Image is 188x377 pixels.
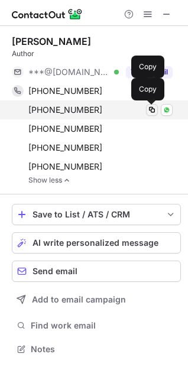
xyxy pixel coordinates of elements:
[32,295,126,304] span: Add to email campaign
[12,341,181,357] button: Notes
[12,204,181,225] button: save-profile-one-click
[12,232,181,253] button: AI write personalized message
[28,142,102,153] span: [PHONE_NUMBER]
[31,320,176,331] span: Find work email
[163,106,170,113] img: Whatsapp
[33,238,158,248] span: AI write personalized message
[28,105,102,115] span: [PHONE_NUMBER]
[31,344,176,355] span: Notes
[63,176,70,184] img: -
[28,176,181,184] a: Show less
[28,67,110,77] span: ***@[DOMAIN_NAME]
[12,317,181,334] button: Find work email
[12,35,91,47] div: [PERSON_NAME]
[126,66,173,78] button: Reveal Button
[12,261,181,282] button: Send email
[28,161,102,172] span: [PHONE_NUMBER]
[33,266,77,276] span: Send email
[12,289,181,310] button: Add to email campaign
[33,210,160,219] div: Save to List / ATS / CRM
[28,123,102,134] span: [PHONE_NUMBER]
[28,86,102,96] span: [PHONE_NUMBER]
[12,48,181,59] div: Author
[12,7,83,21] img: ContactOut v5.3.10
